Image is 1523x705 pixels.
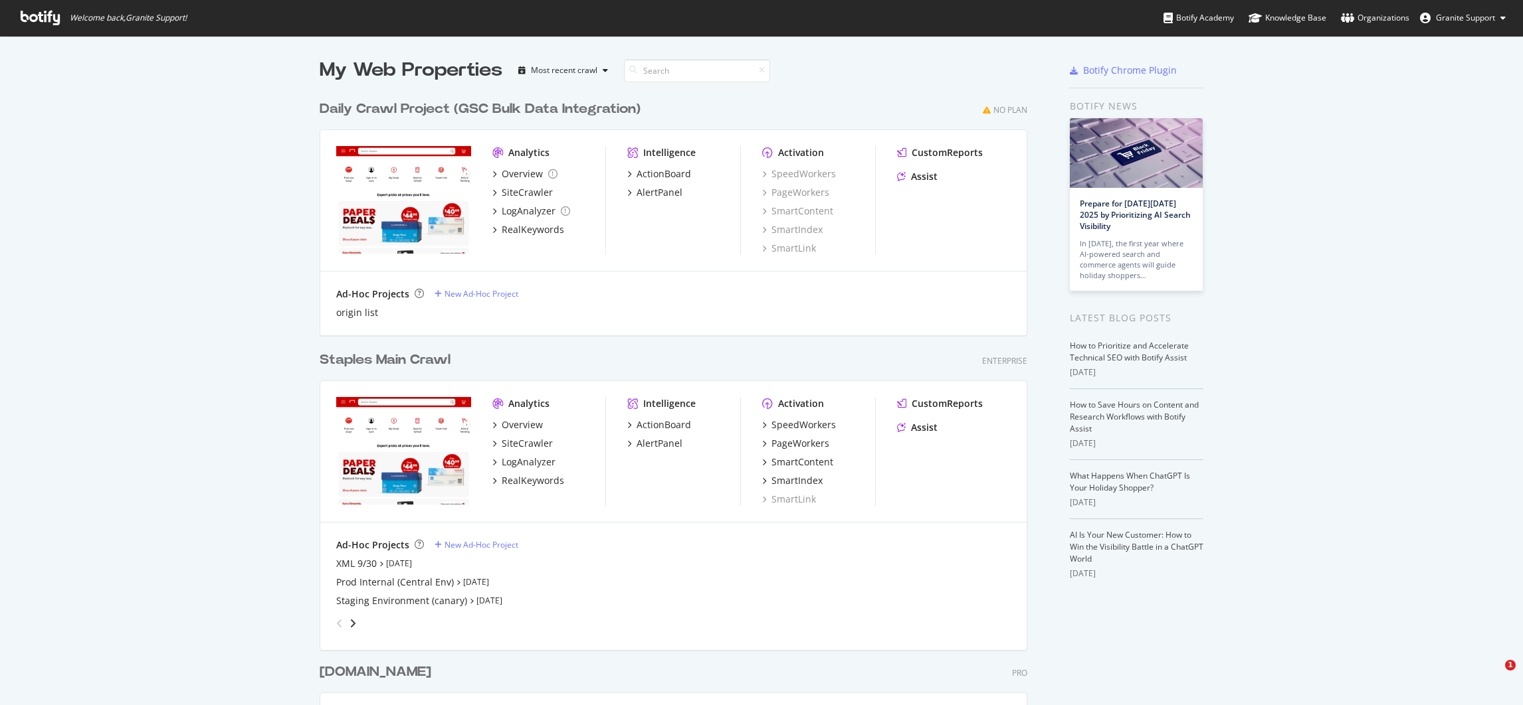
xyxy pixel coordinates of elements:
[1080,238,1193,281] div: In [DATE], the first year where AI-powered search and commerce agents will guide holiday shoppers…
[445,539,518,550] div: New Ad-Hoc Project
[637,418,691,431] div: ActionBoard
[762,186,829,199] a: PageWorkers
[336,306,378,319] a: origin list
[463,576,489,587] a: [DATE]
[627,186,682,199] a: AlertPanel
[320,100,646,119] a: Daily Crawl Project (GSC Bulk Data Integration)
[1070,529,1203,564] a: AI Is Your New Customer: How to Win the Visibility Battle in a ChatGPT World
[1070,340,1189,363] a: How to Prioritize and Accelerate Technical SEO with Botify Assist
[1070,64,1177,77] a: Botify Chrome Plugin
[336,594,467,607] a: Staging Environment (canary)
[771,418,836,431] div: SpeedWorkers
[445,288,518,299] div: New Ad-Hoc Project
[771,474,823,487] div: SmartIndex
[627,418,691,431] a: ActionBoard
[1070,568,1203,580] div: [DATE]
[1070,311,1203,325] div: Latest Blog Posts
[492,418,543,431] a: Overview
[336,576,454,589] a: Prod Internal (Central Env)
[982,355,1027,366] div: Enterprise
[1070,437,1203,449] div: [DATE]
[897,397,983,410] a: CustomReports
[320,57,502,84] div: My Web Properties
[502,186,553,199] div: SiteCrawler
[508,397,550,410] div: Analytics
[1083,64,1177,77] div: Botify Chrome Plugin
[637,167,691,181] div: ActionBoard
[492,455,556,469] a: LogAnalyzer
[762,474,823,487] a: SmartIndex
[492,474,564,487] a: RealKeywords
[897,421,938,434] a: Assist
[508,146,550,159] div: Analytics
[336,538,409,552] div: Ad-Hoc Projects
[637,437,682,450] div: AlertPanel
[624,59,770,82] input: Search
[492,204,570,218] a: LogAnalyzer
[435,539,518,550] a: New Ad-Hoc Project
[336,146,471,254] img: staples.com
[386,558,412,569] a: [DATE]
[502,455,556,469] div: LogAnalyzer
[1012,667,1027,678] div: Pro
[1409,7,1516,29] button: Granite Support
[912,397,983,410] div: CustomReports
[762,167,836,181] a: SpeedWorkers
[502,418,543,431] div: Overview
[502,437,553,450] div: SiteCrawler
[778,146,824,159] div: Activation
[492,437,553,450] a: SiteCrawler
[1436,12,1495,23] span: Granite Support
[531,66,597,74] div: Most recent crawl
[762,455,833,469] a: SmartContent
[762,204,833,218] div: SmartContent
[1164,11,1234,25] div: Botify Academy
[1070,399,1199,434] a: How to Save Hours on Content and Research Workflows with Botify Assist
[320,663,431,682] div: [DOMAIN_NAME]
[502,167,543,181] div: Overview
[627,437,682,450] a: AlertPanel
[1070,366,1203,378] div: [DATE]
[771,455,833,469] div: SmartContent
[1505,660,1516,670] span: 1
[897,170,938,183] a: Assist
[637,186,682,199] div: AlertPanel
[1478,660,1510,692] iframe: Intercom live chat
[502,204,556,218] div: LogAnalyzer
[1070,497,1203,509] div: [DATE]
[476,595,502,606] a: [DATE]
[331,613,348,634] div: angle-left
[762,223,823,236] a: SmartIndex
[1070,118,1203,188] img: Prepare for Black Friday 2025 by Prioritizing AI Search Visibility
[336,287,409,301] div: Ad-Hoc Projects
[320,351,456,370] a: Staples Main Crawl
[336,557,377,570] a: XML 9/30
[771,437,829,450] div: PageWorkers
[762,242,816,255] a: SmartLink
[435,288,518,299] a: New Ad-Hoc Project
[762,437,829,450] a: PageWorkers
[320,663,437,682] a: [DOMAIN_NAME]
[897,146,983,159] a: CustomReports
[778,397,824,410] div: Activation
[912,146,983,159] div: CustomReports
[502,223,564,236] div: RealKeywords
[762,493,816,506] a: SmartLink
[643,146,696,159] div: Intelligence
[320,100,641,119] div: Daily Crawl Project (GSC Bulk Data Integration)
[336,397,471,505] img: staples.com
[1249,11,1326,25] div: Knowledge Base
[70,13,187,23] span: Welcome back, Granite Support !
[320,351,451,370] div: Staples Main Crawl
[492,186,553,199] a: SiteCrawler
[1341,11,1409,25] div: Organizations
[492,223,564,236] a: RealKeywords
